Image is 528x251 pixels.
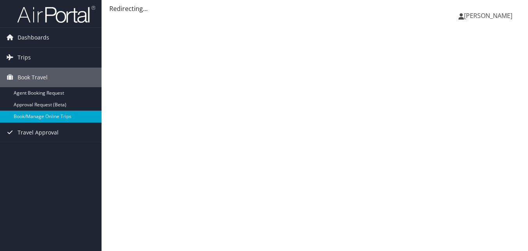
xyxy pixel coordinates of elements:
[109,4,520,13] div: Redirecting...
[18,48,31,67] span: Trips
[18,28,49,47] span: Dashboards
[17,5,95,23] img: airportal-logo.png
[18,123,59,142] span: Travel Approval
[464,11,512,20] span: [PERSON_NAME]
[18,68,48,87] span: Book Travel
[458,4,520,27] a: [PERSON_NAME]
